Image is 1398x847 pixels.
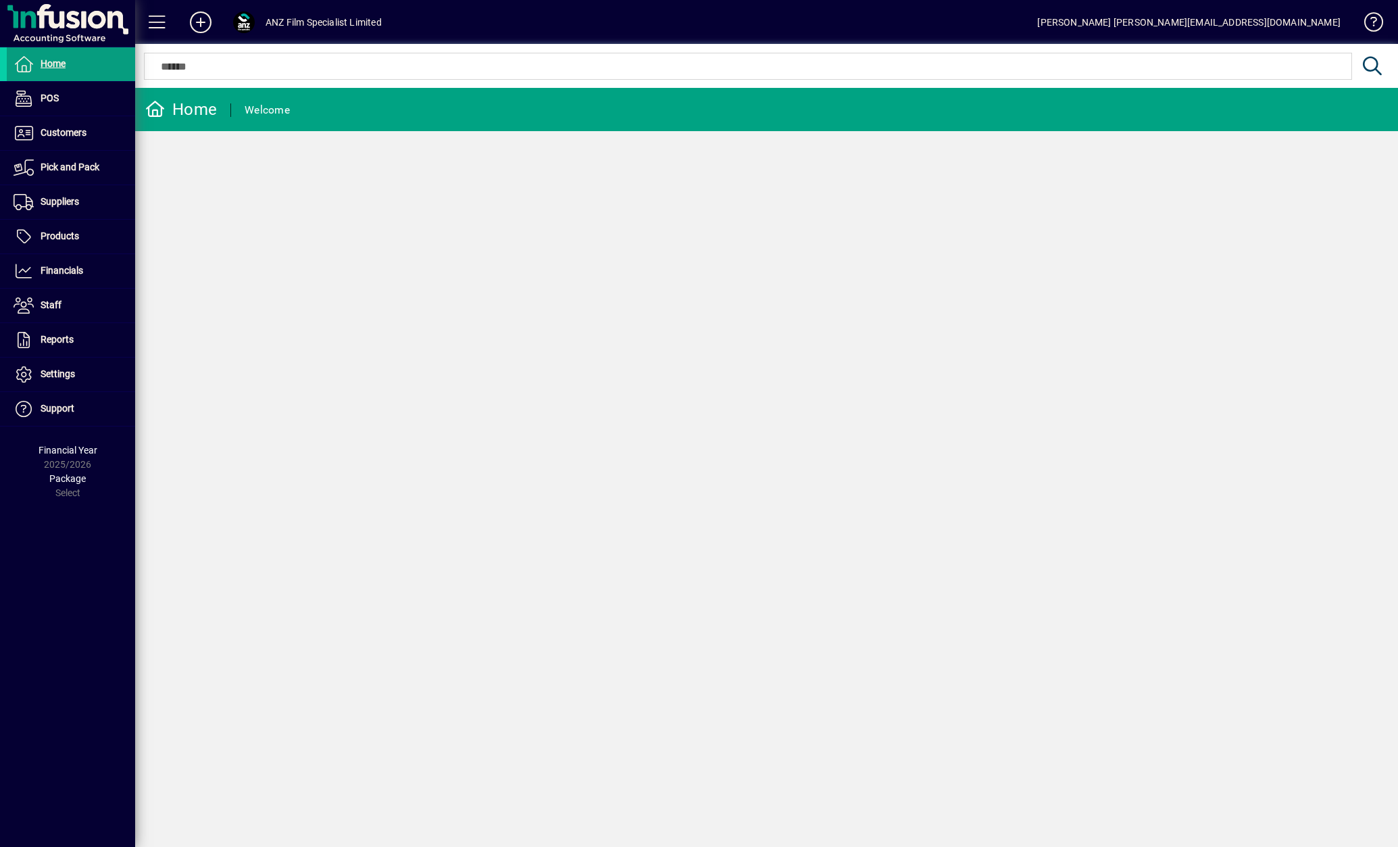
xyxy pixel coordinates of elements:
div: Welcome [245,99,290,121]
span: Home [41,58,66,69]
span: Financials [41,265,83,276]
a: Reports [7,323,135,357]
span: POS [41,93,59,103]
a: Customers [7,116,135,150]
span: Staff [41,299,61,310]
a: Pick and Pack [7,151,135,185]
a: Settings [7,358,135,391]
a: POS [7,82,135,116]
div: [PERSON_NAME] [PERSON_NAME][EMAIL_ADDRESS][DOMAIN_NAME] [1037,11,1341,33]
a: Knowledge Base [1354,3,1381,47]
span: Products [41,231,79,241]
div: Home [145,99,217,120]
span: Suppliers [41,196,79,207]
button: Add [179,10,222,34]
a: Support [7,392,135,426]
span: Financial Year [39,445,97,456]
span: Pick and Pack [41,162,99,172]
button: Profile [222,10,266,34]
span: Package [49,473,86,484]
div: ANZ Film Specialist Limited [266,11,382,33]
span: Reports [41,334,74,345]
span: Settings [41,368,75,379]
a: Suppliers [7,185,135,219]
a: Products [7,220,135,253]
span: Customers [41,127,86,138]
span: Support [41,403,74,414]
a: Financials [7,254,135,288]
a: Staff [7,289,135,322]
